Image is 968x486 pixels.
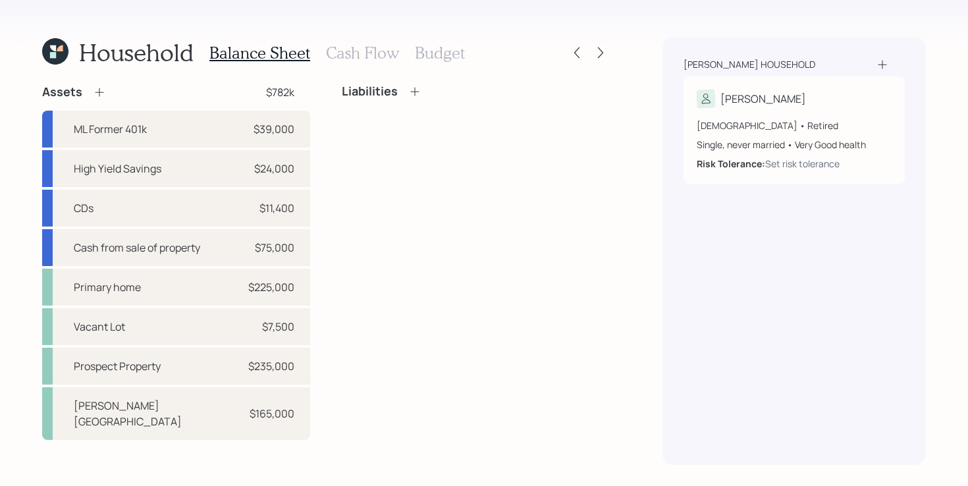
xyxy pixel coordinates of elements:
h3: Balance Sheet [209,43,310,63]
div: Prospect Property [74,358,161,374]
h4: Assets [42,85,82,99]
div: $165,000 [250,406,294,421]
div: Single, never married • Very Good health [697,138,892,151]
div: Primary home [74,279,141,295]
div: Cash from sale of property [74,240,200,256]
div: $235,000 [248,358,294,374]
div: CDs [74,200,94,216]
div: ML Former 401k [74,121,147,137]
div: $75,000 [255,240,294,256]
div: High Yield Savings [74,161,161,176]
div: $39,000 [254,121,294,137]
div: $24,000 [254,161,294,176]
h3: Budget [415,43,465,63]
div: $782k [266,84,294,100]
div: $11,400 [259,200,294,216]
div: Set risk tolerance [765,157,840,171]
div: [DEMOGRAPHIC_DATA] • Retired [697,119,892,132]
div: [PERSON_NAME] household [684,58,815,71]
div: $7,500 [262,319,294,335]
b: Risk Tolerance: [697,157,765,170]
div: [PERSON_NAME] [720,91,806,107]
h4: Liabilities [342,84,398,99]
div: [PERSON_NAME][GEOGRAPHIC_DATA] [74,398,244,429]
h3: Cash Flow [326,43,399,63]
h1: Household [79,38,194,67]
div: Vacant Lot [74,319,125,335]
div: $225,000 [248,279,294,295]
